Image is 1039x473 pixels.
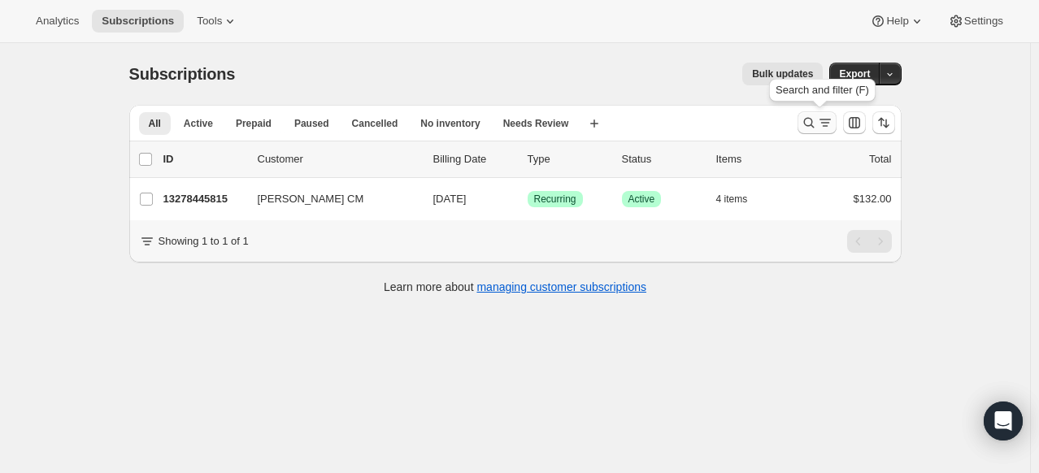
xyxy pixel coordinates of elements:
p: Learn more about [384,279,646,295]
div: 13278445815[PERSON_NAME] CM[DATE]SuccessRecurringSuccessActive4 items$132.00 [163,188,892,210]
p: 13278445815 [163,191,245,207]
div: IDCustomerBilling DateTypeStatusItemsTotal [163,151,892,167]
span: Active [628,193,655,206]
button: Tools [187,10,248,33]
nav: Pagination [847,230,892,253]
span: Settings [964,15,1003,28]
span: Subscriptions [102,15,174,28]
span: All [149,117,161,130]
button: 4 items [716,188,766,210]
span: Help [886,15,908,28]
span: $132.00 [854,193,892,205]
button: Sort the results [872,111,895,134]
span: Active [184,117,213,130]
button: Settings [938,10,1013,33]
p: Showing 1 to 1 of 1 [159,233,249,250]
span: Tools [197,15,222,28]
button: Create new view [581,112,607,135]
p: Status [622,151,703,167]
span: Bulk updates [752,67,813,80]
span: Cancelled [352,117,398,130]
a: managing customer subscriptions [476,280,646,293]
button: Export [829,63,880,85]
span: [PERSON_NAME] CM [258,191,364,207]
button: Search and filter results [798,111,837,134]
p: Billing Date [433,151,515,167]
span: [DATE] [433,193,467,205]
span: Paused [294,117,329,130]
div: Open Intercom Messenger [984,401,1023,440]
button: Subscriptions [92,10,184,33]
span: Subscriptions [129,65,236,83]
span: Export [839,67,870,80]
span: 4 items [716,193,748,206]
p: Customer [258,151,420,167]
span: Needs Review [503,117,569,130]
div: Items [716,151,798,167]
p: Total [869,151,891,167]
span: No inventory [420,117,480,130]
button: Analytics [26,10,89,33]
button: Bulk updates [742,63,823,85]
button: [PERSON_NAME] CM [248,186,411,212]
div: Type [528,151,609,167]
span: Prepaid [236,117,272,130]
button: Help [860,10,934,33]
span: Analytics [36,15,79,28]
p: ID [163,151,245,167]
button: Customize table column order and visibility [843,111,866,134]
span: Recurring [534,193,576,206]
